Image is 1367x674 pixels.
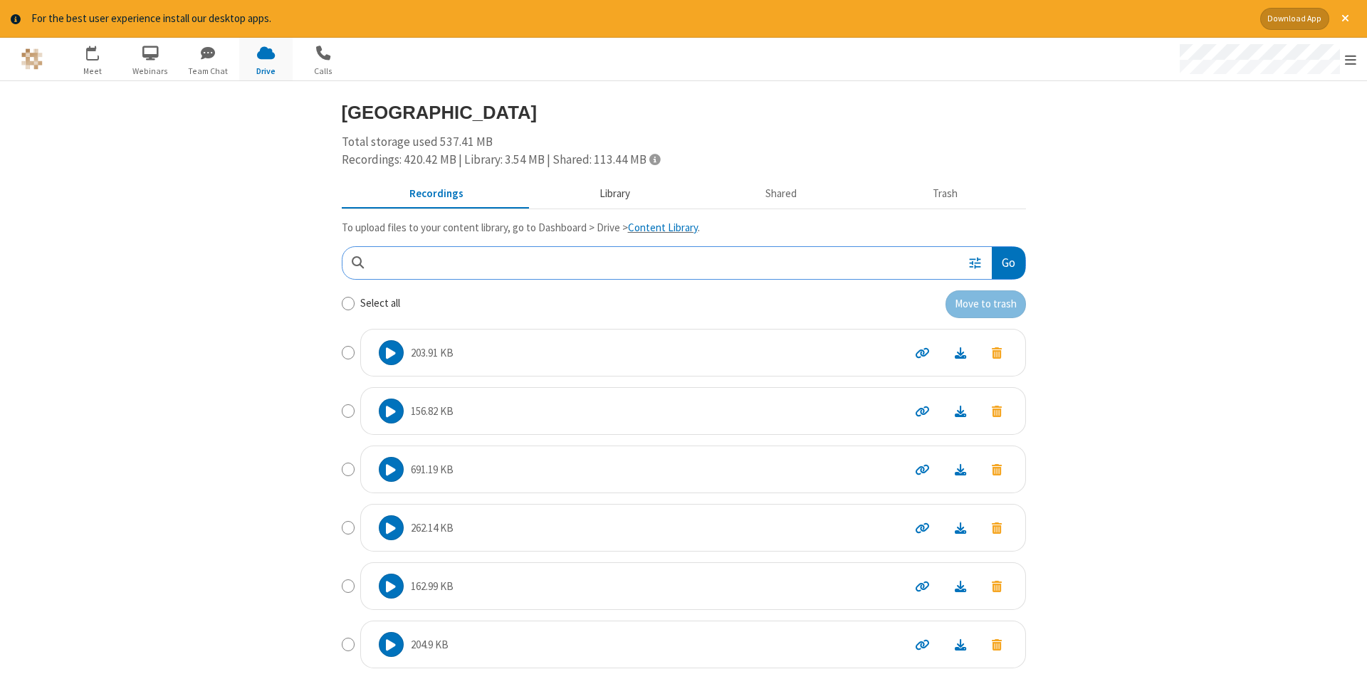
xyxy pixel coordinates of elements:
button: Shared during meetings [698,180,865,207]
button: Trash [865,180,1026,207]
span: Webinars [124,65,177,78]
button: Move to trash [979,635,1015,654]
span: Totals displayed include files that have been moved to the trash. [649,153,660,165]
h3: [GEOGRAPHIC_DATA] [342,102,1026,122]
a: Download file [942,578,979,594]
button: Content library [531,180,698,207]
p: 262.14 KB [411,520,454,537]
iframe: Chat [1331,637,1356,664]
div: For the best user experience install our desktop apps. [31,11,1250,27]
div: 3 [96,46,105,56]
label: Select all [360,295,400,312]
a: Download file [942,344,979,361]
button: Download App [1260,8,1329,30]
button: Move to trash [979,460,1015,479]
a: Download file [942,403,979,419]
button: Go [992,247,1025,279]
div: Total storage used 537.41 MB [342,133,1026,169]
button: Move to trash [979,576,1015,596]
a: Download file [942,636,979,653]
img: QA Selenium DO NOT DELETE OR CHANGE [21,48,43,70]
div: Open menu [1166,38,1367,80]
p: 203.91 KB [411,345,454,362]
p: 204.9 KB [411,637,449,653]
span: Drive [239,65,293,78]
p: 691.19 KB [411,462,454,478]
button: Move to trash [979,343,1015,362]
button: Move to trash [979,401,1015,421]
button: Recorded meetings [342,180,532,207]
a: Content Library [628,221,698,234]
p: To upload files to your content library, go to Dashboard > Drive > . [342,220,1026,236]
a: Download file [942,461,979,478]
span: Meet [66,65,120,78]
button: Close alert [1334,8,1356,30]
a: Download file [942,520,979,536]
div: Recordings: 420.42 MB | Library: 3.54 MB | Shared: 113.44 MB [342,151,1026,169]
p: 162.99 KB [411,579,454,595]
span: Team Chat [182,65,235,78]
button: Move to trash [979,518,1015,537]
p: 156.82 KB [411,404,454,420]
span: Calls [297,65,350,78]
button: Logo [5,38,58,80]
button: Move to trash [946,290,1026,319]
